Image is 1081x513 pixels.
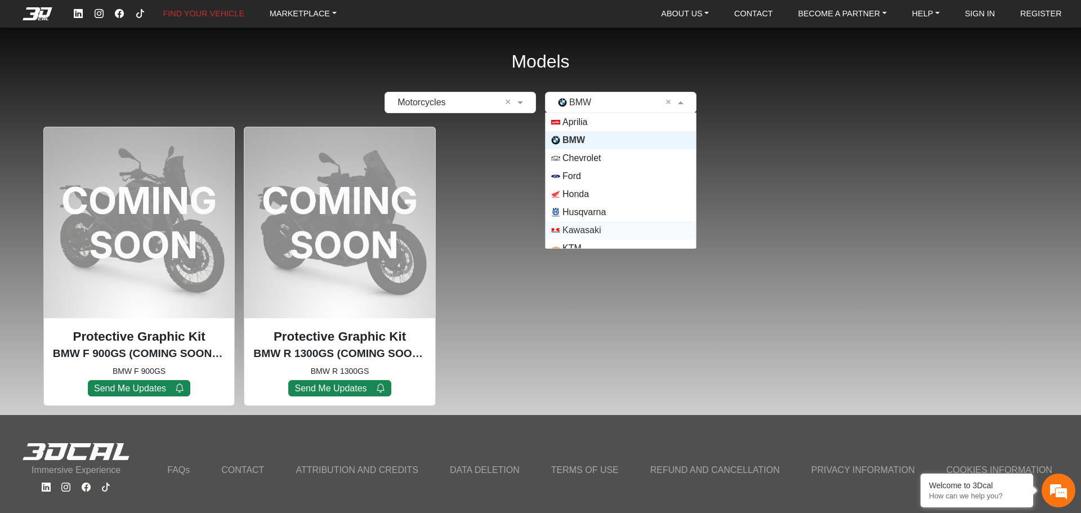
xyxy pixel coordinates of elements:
div: Articles [145,333,215,368]
div: Minimize live chat window [185,6,212,33]
div: Navigation go back [12,58,29,75]
span: Kawasaki [562,224,601,237]
a: ATTRIBUTION AND CREDITS [289,460,425,480]
p: Protective Graphic Kit [253,327,426,346]
a: COOKIES INFORMATION [940,460,1059,480]
span: BMW [562,133,585,147]
p: BMW R 1300GS (COMING SOON) (2024) [253,346,426,362]
div: Chat with us now [75,59,206,74]
a: REGISTER [1016,5,1066,23]
a: CONTACT [215,460,271,480]
img: BMW [551,136,560,145]
img: Kawasaki [551,226,560,235]
a: PRIVACY INFORMATION [805,460,922,480]
a: MARKETPLACE [265,5,341,23]
span: Clean Field [505,96,515,109]
a: ABOUT US [656,5,713,23]
span: Honda [562,188,589,201]
p: Protective Graphic Kit [53,327,225,346]
small: BMW R 1300GS [253,365,426,377]
span: Husqvarna [562,206,606,219]
p: BMW F 900GS (COMING SOON) (2024) [53,346,225,362]
div: BMW R 1300GS [244,127,435,406]
img: Chevrolet [551,154,560,163]
span: We're online! [65,132,155,239]
textarea: Type your message and hit 'Enter' [6,293,215,333]
span: Chevrolet [562,151,601,165]
img: KTM [551,244,560,253]
a: CONTACT [730,5,777,23]
img: Aprilia [551,118,560,127]
a: REFUND AND CANCELLATION [644,460,787,480]
a: BECOME A PARTNER [793,5,891,23]
div: Welcome to 3Dcal [929,481,1025,490]
span: Conversation [6,353,75,360]
span: Ford [562,169,581,183]
a: FIND YOUR VEHICLE [159,5,249,23]
span: Clean Field [665,96,675,109]
img: Husqvarna [551,208,560,217]
h2: Models [511,36,569,87]
span: Aprilia [562,115,587,129]
a: TERMS OF USE [544,460,626,480]
a: SIGN IN [961,5,1000,23]
p: How can we help you? [929,492,1025,500]
img: Honda [551,190,560,199]
div: FAQs [75,333,145,368]
a: FAQs [160,460,196,480]
p: Immersive Experience [22,463,130,477]
small: BMW F 900GS [53,365,225,377]
a: HELP [908,5,944,23]
div: BMW F 900GS [43,127,235,406]
ng-dropdown-panel: Options List [545,113,696,249]
span: KTM [562,242,582,255]
button: Send Me Updates [88,380,191,396]
img: Ford [551,172,560,181]
a: DATA DELETION [443,460,526,480]
button: Send Me Updates [288,380,391,396]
